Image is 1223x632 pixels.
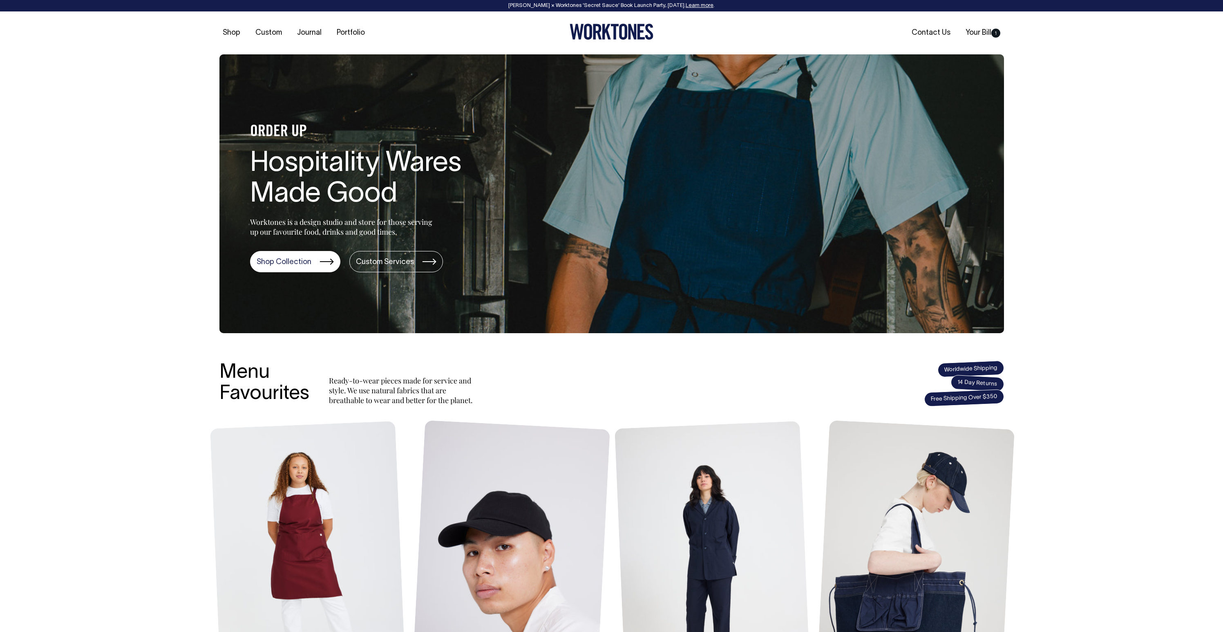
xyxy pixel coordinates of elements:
a: Shop [219,26,244,40]
h1: Hospitality Wares Made Good [250,149,512,210]
p: Ready-to-wear pieces made for service and style. We use natural fabrics that are breathable to we... [329,376,476,405]
h4: ORDER UP [250,123,512,141]
a: Portfolio [333,26,368,40]
p: Worktones is a design studio and store for those serving up our favourite food, drinks and good t... [250,217,436,237]
span: 14 Day Returns [950,375,1004,392]
span: 1 [991,29,1000,38]
span: Worldwide Shipping [937,361,1004,378]
a: Custom Services [349,251,443,272]
a: Your Bill1 [962,26,1004,40]
span: Free Shipping Over $350 [924,389,1004,407]
a: Shop Collection [250,251,340,272]
a: Custom [252,26,285,40]
div: [PERSON_NAME] × Worktones ‘Secret Sauce’ Book Launch Party, [DATE]. . [8,3,1215,9]
a: Contact Us [908,26,954,40]
a: Learn more [686,3,713,8]
a: Journal [294,26,325,40]
h3: Menu Favourites [219,362,309,406]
